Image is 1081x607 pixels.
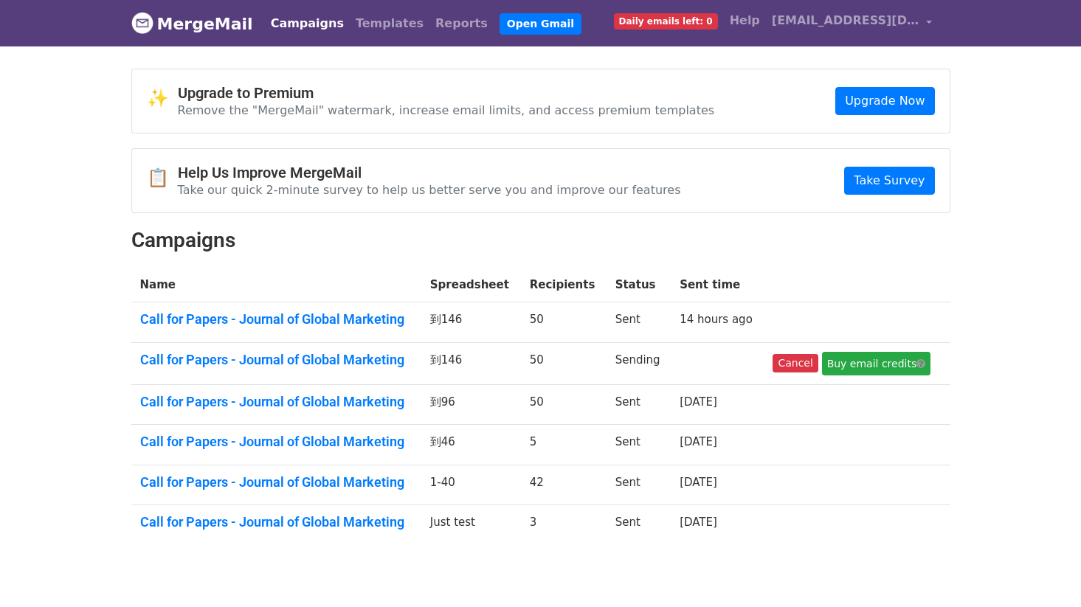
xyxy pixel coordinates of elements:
[140,474,412,490] a: Call for Papers - Journal of Global Marketing
[140,352,412,368] a: Call for Papers - Journal of Global Marketing
[680,476,717,489] a: [DATE]
[680,435,717,448] a: [DATE]
[607,425,671,465] td: Sent
[614,13,718,30] span: Daily emails left: 0
[671,268,764,302] th: Sent time
[680,313,753,326] a: 14 hours ago
[131,268,421,302] th: Name
[680,516,717,529] a: [DATE]
[178,182,681,198] p: Take our quick 2-minute survey to help us better serve you and improve our features
[350,9,429,38] a: Templates
[500,13,581,35] a: Open Gmail
[178,164,681,181] h4: Help Us Improve MergeMail
[607,268,671,302] th: Status
[131,228,950,253] h2: Campaigns
[607,302,671,343] td: Sent
[844,167,934,195] a: Take Survey
[421,465,521,505] td: 1-40
[521,505,607,545] td: 3
[265,9,350,38] a: Campaigns
[607,342,671,384] td: Sending
[147,88,178,109] span: ✨
[608,6,724,35] a: Daily emails left: 0
[766,6,939,41] a: [EMAIL_ADDRESS][DOMAIN_NAME]
[140,311,412,327] a: Call for Papers - Journal of Global Marketing
[131,8,253,39] a: MergeMail
[421,425,521,465] td: 到46
[521,268,607,302] th: Recipients
[140,434,412,450] a: Call for Papers - Journal of Global Marketing
[521,425,607,465] td: 5
[421,505,521,545] td: Just test
[521,302,607,343] td: 50
[140,394,412,410] a: Call for Papers - Journal of Global Marketing
[607,384,671,425] td: Sent
[421,302,521,343] td: 到146
[724,6,766,35] a: Help
[131,12,153,34] img: MergeMail logo
[429,9,494,38] a: Reports
[421,342,521,384] td: 到146
[421,384,521,425] td: 到96
[140,514,412,530] a: Call for Papers - Journal of Global Marketing
[521,465,607,505] td: 42
[773,354,818,372] a: Cancel
[822,352,931,375] a: Buy email credits
[607,505,671,545] td: Sent
[772,12,919,30] span: [EMAIL_ADDRESS][DOMAIN_NAME]
[178,103,715,118] p: Remove the "MergeMail" watermark, increase email limits, and access premium templates
[680,395,717,409] a: [DATE]
[835,87,934,115] a: Upgrade Now
[421,268,521,302] th: Spreadsheet
[521,384,607,425] td: 50
[178,84,715,102] h4: Upgrade to Premium
[521,342,607,384] td: 50
[607,465,671,505] td: Sent
[147,167,178,189] span: 📋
